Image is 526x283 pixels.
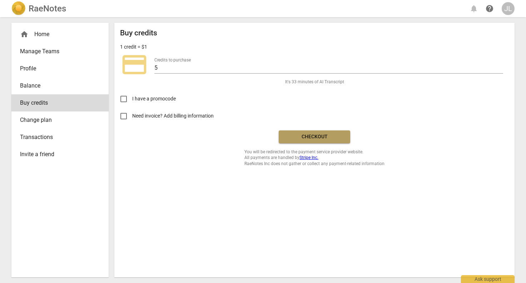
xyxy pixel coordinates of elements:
[20,47,94,56] span: Manage Teams
[132,95,176,103] span: I have a promocode
[11,1,26,16] img: Logo
[279,130,350,143] button: Checkout
[20,30,94,39] div: Home
[29,4,66,14] h2: RaeNotes
[461,275,515,283] div: Ask support
[11,129,109,146] a: Transactions
[11,1,66,16] a: LogoRaeNotes
[11,60,109,77] a: Profile
[20,64,94,73] span: Profile
[485,4,494,13] span: help
[299,155,318,160] a: Stripe Inc.
[11,111,109,129] a: Change plan
[11,94,109,111] a: Buy credits
[120,29,157,38] h2: Buy credits
[132,112,215,120] span: Need invoice? Add billing information
[120,43,147,51] p: 1 credit = $1
[20,99,94,107] span: Buy credits
[11,146,109,163] a: Invite a friend
[284,133,344,140] span: Checkout
[20,116,94,124] span: Change plan
[20,30,29,39] span: home
[11,77,109,94] a: Balance
[20,81,94,90] span: Balance
[11,26,109,43] div: Home
[154,58,191,62] label: Credits to purchase
[20,150,94,159] span: Invite a friend
[20,133,94,141] span: Transactions
[502,2,515,15] button: JL
[120,50,149,79] span: credit_card
[11,43,109,60] a: Manage Teams
[483,2,496,15] a: Help
[285,79,344,85] span: It's 33 minutes of AI Transcript
[244,149,384,167] span: You will be redirected to the payment service provider website. All payments are handled by RaeNo...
